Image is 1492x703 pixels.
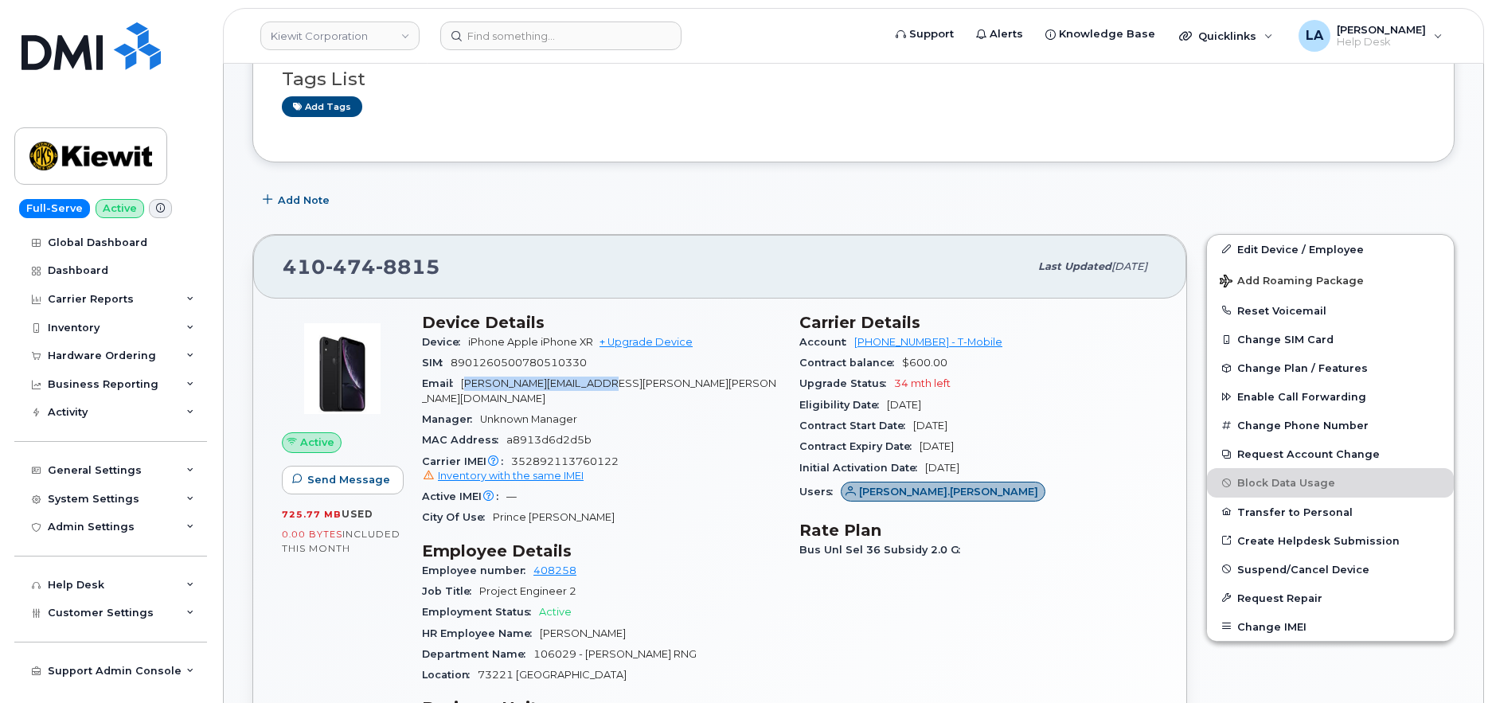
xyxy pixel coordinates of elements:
span: Project Engineer 2 [479,585,576,597]
span: LA [1306,26,1323,45]
span: [PERSON_NAME].[PERSON_NAME] [859,484,1038,499]
span: Inventory with the same IMEI [438,470,584,482]
span: Add Roaming Package [1220,275,1364,290]
span: Users [799,486,841,498]
button: Request Repair [1207,584,1454,612]
img: image20231002-3703462-1qb80zy.jpeg [295,321,390,416]
span: [DATE] [925,462,959,474]
span: Employment Status [422,606,539,618]
span: Support [909,26,954,42]
span: Send Message [307,472,390,487]
a: Create Helpdesk Submission [1207,526,1454,555]
span: 352892113760122 [422,455,780,484]
button: Change Phone Number [1207,411,1454,439]
span: Contract Start Date [799,420,913,432]
span: Knowledge Base [1059,26,1155,42]
span: Contract balance [799,357,902,369]
h3: Rate Plan [799,521,1158,540]
a: Edit Device / Employee [1207,235,1454,264]
span: [PERSON_NAME] [1337,23,1426,36]
button: Request Account Change [1207,439,1454,468]
button: Change Plan / Features [1207,353,1454,382]
input: Find something... [440,21,682,50]
span: 725.77 MB [282,509,342,520]
span: Alerts [990,26,1023,42]
span: [PERSON_NAME][EMAIL_ADDRESS][PERSON_NAME][PERSON_NAME][DOMAIN_NAME] [422,377,776,404]
span: Eligibility Date [799,399,887,411]
span: Add Note [278,193,330,208]
span: SIM [422,357,451,369]
span: Active [300,435,334,450]
button: Transfer to Personal [1207,498,1454,526]
span: Email [422,377,461,389]
span: Active IMEI [422,490,506,502]
span: Contract Expiry Date [799,440,920,452]
span: — [506,490,517,502]
h3: Employee Details [422,541,780,560]
span: used [342,508,373,520]
span: Help Desk [1337,36,1426,49]
a: Knowledge Base [1034,18,1166,50]
span: Unknown Manager [480,413,577,425]
span: City Of Use [422,511,493,523]
span: Enable Call Forwarding [1237,391,1366,403]
a: 408258 [533,564,576,576]
span: Upgrade Status [799,377,894,389]
div: Quicklinks [1168,20,1284,52]
a: + Upgrade Device [600,336,693,348]
span: MAC Address [422,434,506,446]
button: Enable Call Forwarding [1207,382,1454,411]
a: [PERSON_NAME].[PERSON_NAME] [841,486,1045,498]
span: included this month [282,528,400,554]
span: 34 mth left [894,377,951,389]
button: Send Message [282,466,404,494]
button: Change IMEI [1207,612,1454,641]
span: Account [799,336,854,348]
span: iPhone Apple iPhone XR [468,336,593,348]
a: Inventory with the same IMEI [422,470,584,482]
button: Reset Voicemail [1207,296,1454,325]
button: Add Roaming Package [1207,264,1454,296]
h3: Tags List [282,69,1425,89]
span: Department Name [422,648,533,660]
span: Initial Activation Date [799,462,925,474]
span: HR Employee Name [422,627,540,639]
span: Device [422,336,468,348]
span: Active [539,606,572,618]
span: [DATE] [1111,260,1147,272]
a: Add tags [282,96,362,116]
span: Change Plan / Features [1237,362,1368,374]
a: [PHONE_NUMBER] - T-Mobile [854,336,1002,348]
span: 474 [326,255,376,279]
span: 73221 [GEOGRAPHIC_DATA] [478,669,627,681]
span: Prince [PERSON_NAME] [493,511,615,523]
iframe: Messenger Launcher [1423,634,1480,691]
button: Suspend/Cancel Device [1207,555,1454,584]
span: Manager [422,413,480,425]
span: Carrier IMEI [422,455,511,467]
span: Quicklinks [1198,29,1256,42]
a: Alerts [965,18,1034,50]
span: Bus Unl Sel 36 Subsidy 2.0 G [799,544,968,556]
span: 8901260500780510330 [451,357,587,369]
span: Last updated [1038,260,1111,272]
span: [DATE] [887,399,921,411]
span: a8913d6d2d5b [506,434,592,446]
h3: Carrier Details [799,313,1158,332]
span: 106029 - [PERSON_NAME] RNG [533,648,697,660]
span: Job Title [422,585,479,597]
h3: Device Details [422,313,780,332]
span: 0.00 Bytes [282,529,342,540]
a: Kiewit Corporation [260,21,420,50]
a: Support [885,18,965,50]
span: Suspend/Cancel Device [1237,563,1369,575]
span: Employee number [422,564,533,576]
span: 410 [283,255,440,279]
button: Add Note [252,186,343,215]
span: [PERSON_NAME] [540,627,626,639]
span: [DATE] [920,440,954,452]
div: Lanette Aparicio [1287,20,1454,52]
span: 8815 [376,255,440,279]
button: Block Data Usage [1207,468,1454,497]
span: Location [422,669,478,681]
